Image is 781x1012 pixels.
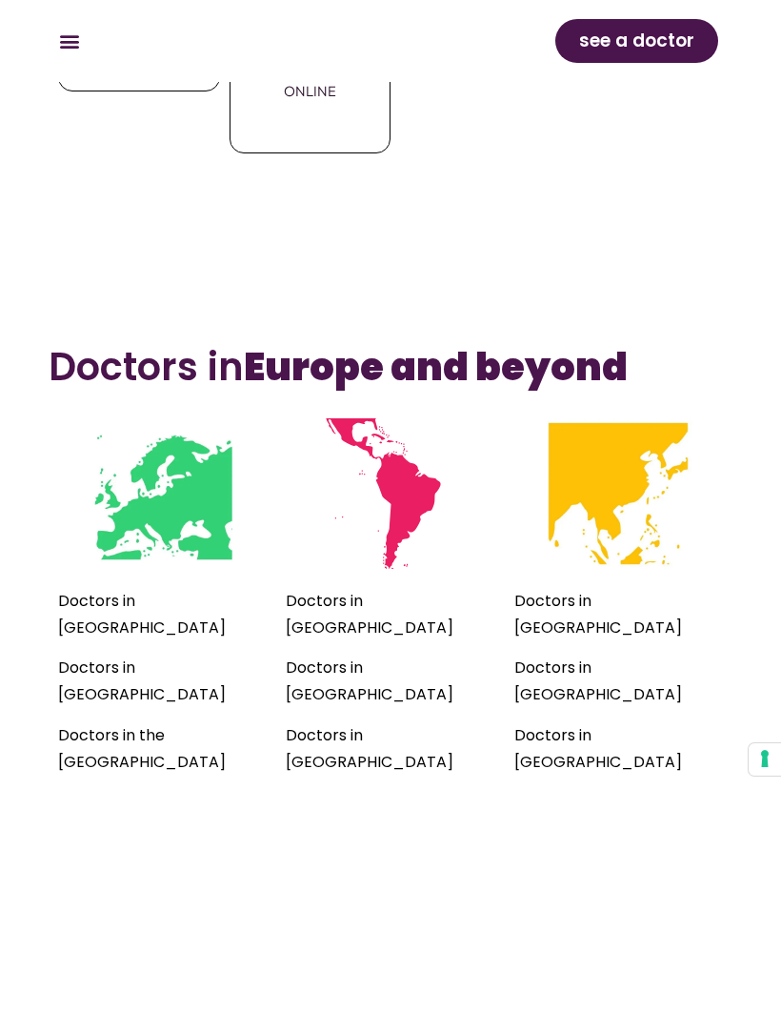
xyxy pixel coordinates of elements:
[514,722,723,776] p: Doctors in [GEOGRAPHIC_DATA]
[58,588,267,641] p: Doctors in [GEOGRAPHIC_DATA]
[514,588,723,641] p: Doctors in [GEOGRAPHIC_DATA]
[58,722,267,776] p: Doctors in the [GEOGRAPHIC_DATA]
[749,743,781,776] button: Your consent preferences for tracking technologies
[514,655,723,708] p: Doctors in [GEOGRAPHIC_DATA]
[286,655,494,708] p: Doctors in [GEOGRAPHIC_DATA]
[49,344,732,390] h3: Doctors in
[579,26,694,56] span: see a doctor
[286,588,494,641] p: Doctors in [GEOGRAPHIC_DATA]
[58,655,267,708] p: Doctors in [GEOGRAPHIC_DATA]
[555,19,718,63] a: see a doctor
[286,722,494,776] p: Doctors in [GEOGRAPHIC_DATA]
[315,418,466,569] img: Mini map of the countries where Doctorsa is available - Latin America
[88,418,238,569] img: Mini map of the countries where Doctorsa is available - Europe, UK and Turkey
[543,418,693,569] img: Mini map of the countries where Doctorsa is available - Southeast Asia
[53,26,85,57] div: Menu Toggle
[244,340,628,394] b: Europe and beyond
